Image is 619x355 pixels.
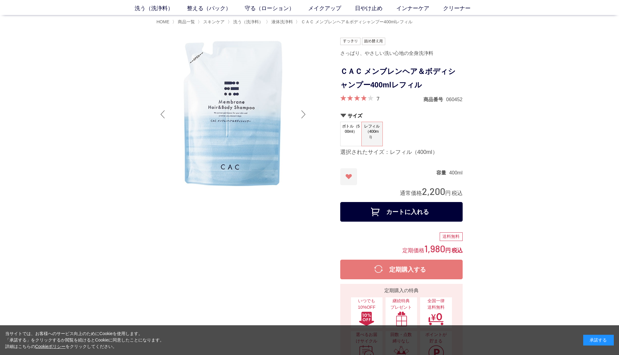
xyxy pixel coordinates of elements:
span: いつでも10%OFF [354,298,379,311]
span: ボトル（500ml） [341,122,361,139]
a: クリーナー [443,4,484,13]
span: 税込 [452,247,463,254]
a: 守る（ローション） [245,4,308,13]
dd: 060452 [446,96,462,103]
span: 商品一覧 [178,19,195,24]
img: すっきり [340,38,360,45]
li: 〉 [266,19,294,25]
dt: 容量 [436,170,449,176]
div: 当サイトでは、お客様へのサービス向上のためにCookieを使用します。 「承諾する」をクリックするか閲覧を続けるとCookieに同意したことになります。 詳細はこちらの をクリックしてください。 [5,330,164,350]
img: いつでも10%OFF [359,311,375,326]
a: 7 [377,95,379,102]
span: 2,200 [422,185,445,197]
dt: 商品番号 [423,96,446,103]
a: メイクアップ [308,4,355,13]
span: 洗う（洗浄料） [233,19,263,24]
span: スキンケア [203,19,225,24]
a: 日やけ止め [355,4,396,13]
div: さっぱり、やさしい洗い心地の全身洗浄料 [340,48,463,59]
button: 定期購入する [340,260,463,279]
div: 選択されたサイズ：レフィル（400ml） [340,149,463,156]
li: 〉 [228,19,265,25]
a: 整える（パック） [187,4,245,13]
span: 全国一律 送料無料 [423,298,449,311]
div: 定期購入の特典 [343,287,460,294]
a: Cookieポリシー [35,344,66,349]
img: 全国一律送料無料 [428,311,444,326]
img: 詰め替え用 [362,38,386,45]
li: 〉 [172,19,196,25]
span: 円 [445,190,451,196]
dd: 400ml [449,170,463,176]
a: HOME [157,19,170,24]
a: スキンケア [202,19,225,24]
a: 洗う（洗浄料） [232,19,263,24]
div: 送料無料 [440,232,463,241]
span: 円 [445,247,451,254]
span: 継続特典 プレゼント [389,298,414,311]
span: ＣＡＣ メンブレンヘア＆ボディシャンプー400mlレフィル [301,19,412,24]
span: 1,980 [424,243,445,254]
img: 継続特典プレゼント [393,311,409,326]
li: 〉 [296,19,414,25]
a: お気に入りに登録済み [340,168,357,185]
li: 〉 [198,19,226,25]
span: レフィル（400ml） [362,122,382,141]
a: 液体洗浄料 [270,19,293,24]
a: インナーケア [396,4,443,13]
a: 洗う（洗浄料） [135,4,187,13]
span: 液体洗浄料 [271,19,293,24]
span: 通常価格 [400,190,422,196]
img: ＣＡＣ メンブレンヘア＆ボディシャンプー400mlレフィル レフィル（400ml） [157,38,310,191]
button: カートに入れる [340,202,463,222]
h2: サイズ [340,113,463,119]
a: 商品一覧 [177,19,195,24]
a: ＣＡＣ メンブレンヘア＆ボディシャンプー400mlレフィル [300,19,412,24]
span: 税込 [452,190,463,196]
span: 定期価格 [402,247,424,254]
h1: ＣＡＣ メンブレンヘア＆ボディシャンプー400mlレフィル [340,65,463,92]
div: 承諾する [583,335,614,345]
